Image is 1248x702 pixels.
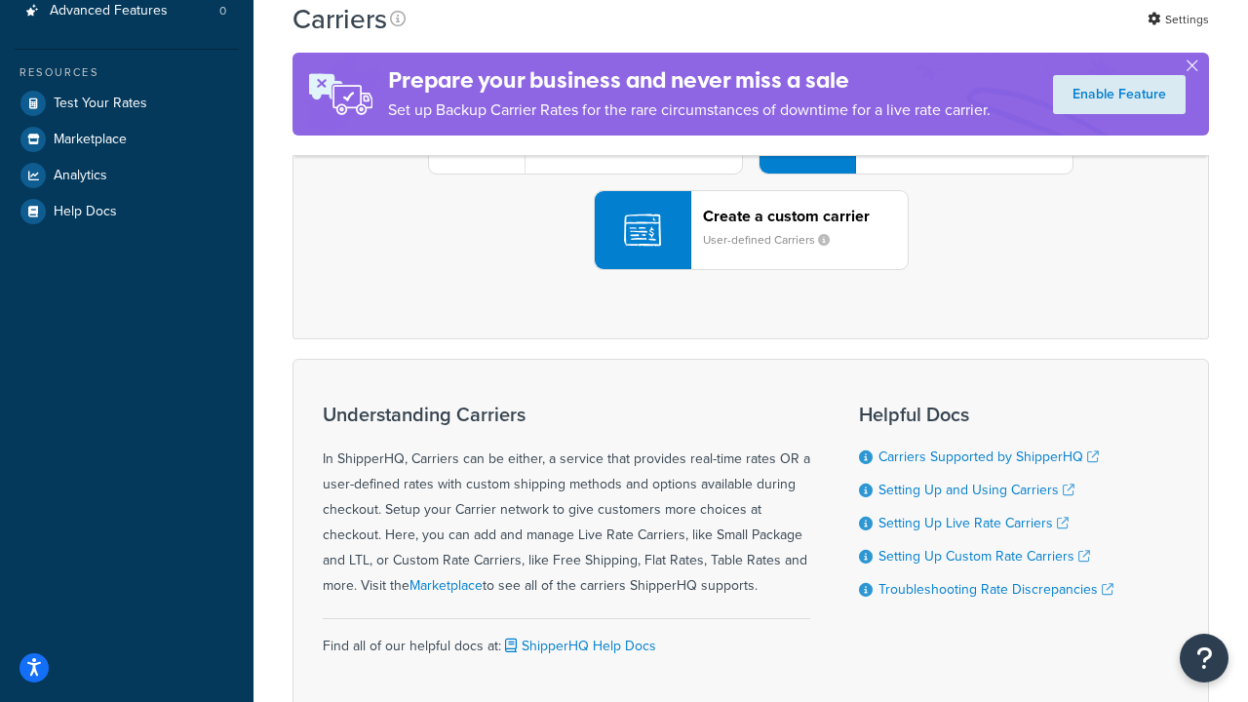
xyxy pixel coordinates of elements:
img: ad-rules-rateshop-fe6ec290ccb7230408bd80ed9643f0289d75e0ffd9eb532fc0e269fcd187b520.png [292,53,388,136]
header: Create a custom carrier [703,207,908,225]
a: Help Docs [15,194,239,229]
a: Test Your Rates [15,86,239,121]
span: Analytics [54,168,107,184]
a: Setting Up Custom Rate Carriers [878,546,1090,566]
span: Test Your Rates [54,96,147,112]
a: Marketplace [409,575,483,596]
button: Open Resource Center [1180,634,1228,682]
small: User-defined Carriers [703,231,845,249]
div: Find all of our helpful docs at: [323,618,810,659]
span: 0 [219,3,226,19]
a: Carriers Supported by ShipperHQ [878,447,1099,467]
a: Settings [1148,6,1209,33]
div: Resources [15,64,239,81]
a: Setting Up and Using Carriers [878,480,1074,500]
span: Help Docs [54,204,117,220]
a: Troubleshooting Rate Discrepancies [878,579,1113,600]
div: In ShipperHQ, Carriers can be either, a service that provides real-time rates OR a user-defined r... [323,404,810,599]
a: ShipperHQ Help Docs [501,636,656,656]
span: Advanced Features [50,3,168,19]
img: icon-carrier-custom-c93b8a24.svg [624,212,661,249]
span: Marketplace [54,132,127,148]
h3: Understanding Carriers [323,404,810,425]
h4: Prepare your business and never miss a sale [388,64,991,97]
a: Setting Up Live Rate Carriers [878,513,1069,533]
p: Set up Backup Carrier Rates for the rare circumstances of downtime for a live rate carrier. [388,97,991,124]
button: Create a custom carrierUser-defined Carriers [594,190,909,270]
a: Analytics [15,158,239,193]
h3: Helpful Docs [859,404,1113,425]
a: Enable Feature [1053,75,1186,114]
a: Marketplace [15,122,239,157]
